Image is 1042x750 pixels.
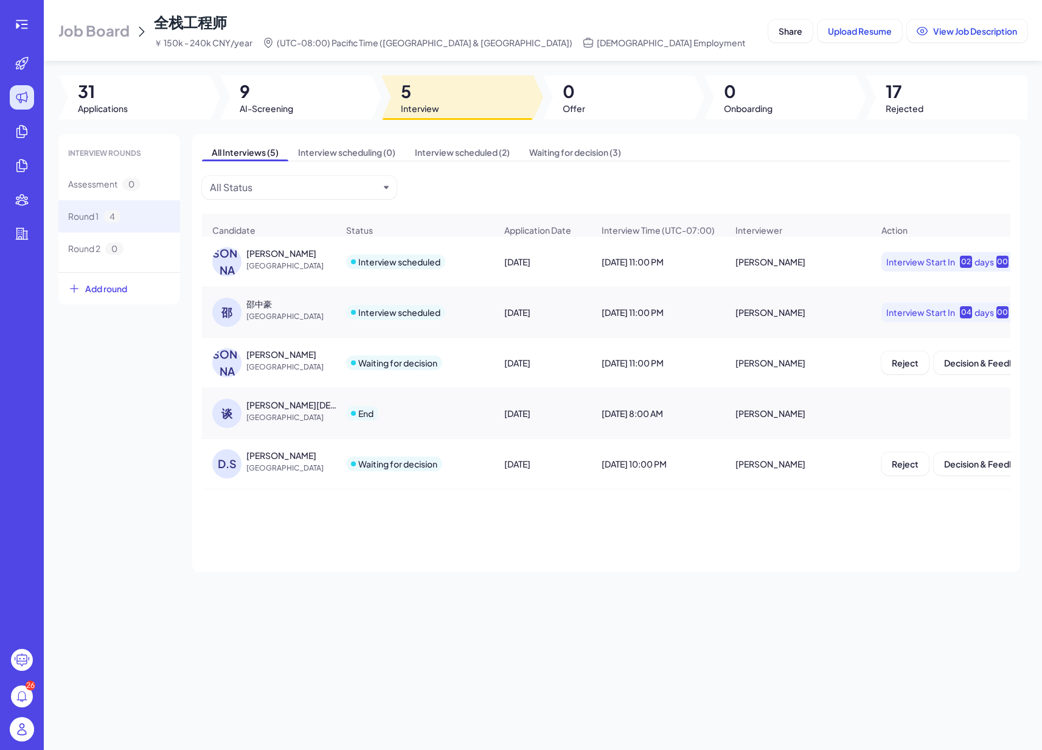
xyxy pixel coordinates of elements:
span: Candidate [212,224,255,236]
div: 02 [960,256,972,268]
div: 谈 [212,399,241,428]
span: Job Board [58,21,130,40]
button: Reject [881,452,929,475]
div: 00 [996,256,1009,268]
div: [DATE] [495,447,591,481]
span: 17 [886,80,923,102]
div: [DATE] 11:00 PM [592,295,724,329]
span: 0 [122,178,141,191]
span: Offer [563,102,585,114]
span: Rejected [886,102,923,114]
span: 5 [401,80,439,102]
div: Interview scheduled [358,256,440,268]
div: [DATE] [495,346,591,380]
span: Upload Resume [828,26,892,37]
div: [DATE] 10:00 PM [592,447,724,481]
div: [DATE] [495,245,591,279]
span: [GEOGRAPHIC_DATA] [246,412,338,424]
span: Status [346,224,373,236]
button: Share [768,19,813,43]
span: Interview scheduled (2) [405,144,519,161]
img: user_logo.png [10,717,34,741]
div: 邵 [212,298,241,327]
span: Interview scheduling (0) [288,144,405,161]
span: Waiting for decision (3) [519,144,631,161]
div: [PERSON_NAME] [726,447,870,481]
span: Interview [401,102,439,114]
span: Action [881,224,908,236]
span: ￥ 150k - 240k CNY/year [154,37,252,49]
button: Reject [881,351,929,374]
span: 4 [103,210,121,223]
span: 9 [240,80,293,102]
span: [GEOGRAPHIC_DATA] [246,462,338,474]
span: Round 1 [68,210,99,223]
div: [DATE] [495,295,591,329]
span: Application Date [504,224,571,236]
div: D.S [212,449,241,478]
button: Decision & Feedback [934,351,1040,374]
span: Interview Time (UTC-07:00) [602,224,715,236]
span: [GEOGRAPHIC_DATA] [246,260,338,272]
div: [PERSON_NAME] [726,245,870,279]
div: [PERSON_NAME] [726,396,870,430]
span: 0 [724,80,773,102]
div: 04 [960,306,972,318]
div: 26 [26,681,35,690]
span: Assessment [68,178,117,191]
div: [DATE] 11:00 PM [592,245,724,279]
span: Interviewer [735,224,782,236]
button: Decision & Feedback [934,452,1040,475]
span: Share [779,26,802,37]
button: Add round [58,272,180,304]
span: 全栈工程师 [154,13,227,31]
span: 0 [105,242,123,255]
span: Reject [892,357,919,368]
div: Interview scheduled [358,306,440,318]
div: 00 [996,306,1009,318]
span: Decision & Feedback [944,357,1029,368]
div: [DATE] 8:00 AM [592,396,724,430]
div: Waiting for decision [358,458,437,470]
div: INTERVIEW ROUNDS [58,139,180,168]
div: days [974,256,994,268]
div: All Status [210,180,252,195]
span: Round 2 [68,242,100,255]
span: View Job Description [933,26,1017,37]
div: [PERSON_NAME] [726,295,870,329]
div: Waiting for decision [358,357,437,369]
div: Dongcheng Shen [246,449,316,461]
div: [PERSON_NAME] [212,247,241,276]
span: [DEMOGRAPHIC_DATA] Employment [597,37,746,49]
div: 杨鸿 [246,247,316,259]
div: days [974,306,994,318]
div: 谈尧 [246,399,336,411]
button: View Job Description [907,19,1027,43]
div: 李平勇 [246,348,316,360]
span: [GEOGRAPHIC_DATA] [246,310,338,323]
span: Applications [78,102,128,114]
span: Reject [892,458,919,469]
span: (UTC-08:00) Pacific Time ([GEOGRAPHIC_DATA] & [GEOGRAPHIC_DATA]) [277,37,572,49]
span: [GEOGRAPHIC_DATA] [246,361,338,373]
span: Onboarding [724,102,773,114]
div: [DATE] 11:00 PM [592,346,724,380]
button: Upload Resume [818,19,902,43]
div: End [358,407,373,419]
div: [DATE] [495,396,591,430]
div: [PERSON_NAME] [212,348,241,377]
span: 0 [563,80,585,102]
div: [PERSON_NAME] [726,346,870,380]
span: Interview Start In [886,306,955,318]
div: 邵中豪 [246,298,272,310]
span: AI-Screening [240,102,293,114]
span: Interview Start In [886,256,955,268]
span: 31 [78,80,128,102]
span: All Interviews (5) [202,144,288,161]
span: Decision & Feedback [944,458,1029,469]
button: All Status [210,180,379,195]
span: Add round [85,282,127,295]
